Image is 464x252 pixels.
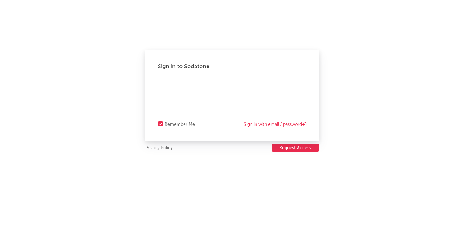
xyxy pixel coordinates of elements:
a: Privacy Policy [145,144,173,152]
a: Sign in with email / password [244,121,306,128]
div: Sign in to Sodatone [158,63,306,70]
button: Request Access [272,144,319,152]
div: Remember Me [165,121,195,128]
